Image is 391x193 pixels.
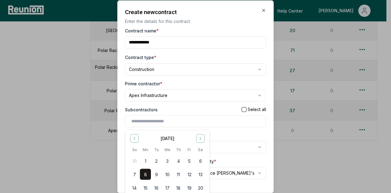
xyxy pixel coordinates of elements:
[129,169,140,180] button: 7
[195,146,206,153] th: Saturday
[184,169,195,180] button: 12
[125,106,158,113] label: Subcontractors
[173,146,184,153] th: Thursday
[184,155,195,166] button: 5
[125,54,156,60] label: Contract type
[161,135,174,141] div: [DATE]
[140,155,151,166] button: 1
[140,182,151,193] button: 15
[130,134,139,142] button: Go to previous month
[162,155,173,166] button: 3
[173,155,184,166] button: 4
[173,169,184,180] button: 11
[196,134,205,142] button: Go to next month
[195,182,206,193] button: 20
[173,182,184,193] button: 18
[195,169,206,180] button: 13
[151,155,162,166] button: 2
[140,146,151,153] th: Monday
[129,146,140,153] th: Sunday
[184,146,195,153] th: Friday
[151,182,162,193] button: 16
[248,107,266,112] label: Select all
[151,146,162,153] th: Tuesday
[140,169,151,180] button: 8
[151,169,162,180] button: 9
[129,182,140,193] button: 14
[125,27,159,34] label: Contract name
[162,169,173,180] button: 10
[162,182,173,193] button: 17
[125,80,163,87] label: Prime contractor
[162,146,173,153] th: Wednesday
[129,155,140,166] button: 31
[195,155,206,166] button: 6
[184,182,195,193] button: 19
[125,8,266,16] h2: Create new contract
[125,18,266,24] p: Enter the details for this contract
